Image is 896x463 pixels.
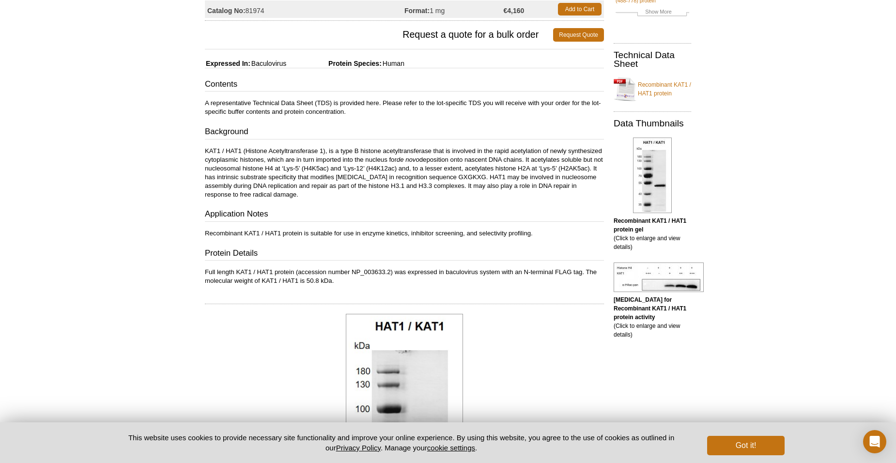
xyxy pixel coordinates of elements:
a: Recombinant KAT1 / HAT1 protein [614,75,691,104]
span: Baculovirus [250,60,286,67]
a: Add to Cart [558,3,602,15]
strong: Catalog No: [207,6,246,15]
button: cookie settings [427,444,475,452]
h3: Application Notes [205,208,604,222]
div: Open Intercom Messenger [863,430,886,453]
p: (Click to enlarge and view details) [614,216,691,251]
h2: Data Thumbnails [614,119,691,128]
a: Show More [616,7,689,18]
p: This website uses cookies to provide necessary site functionality and improve your online experie... [111,432,691,453]
span: Expressed In: [205,60,250,67]
button: Got it! [707,436,785,455]
span: Protein Species: [288,60,382,67]
strong: €4,160 [504,6,525,15]
strong: Format: [404,6,430,15]
span: Request a quote for a bulk order [205,28,553,42]
p: (Click to enlarge and view details) [614,295,691,339]
p: A representative Technical Data Sheet (TDS) is provided here. Please refer to the lot-specific TD... [205,99,604,116]
a: Request Quote [553,28,604,42]
h3: Contents [205,78,604,92]
h3: Protein Details [205,247,604,261]
img: Recombinant KAT1 / HAT1 protein gel [633,138,672,213]
a: Privacy Policy [336,444,381,452]
h2: Technical Data Sheet [614,51,691,68]
span: Human [382,60,404,67]
b: Recombinant KAT1 / HAT1 protein gel [614,217,686,233]
i: de novo [397,156,419,163]
td: 81974 [205,0,404,18]
img: Western blot for Recombinant KAT1 / HAT1 protein activity [614,262,704,292]
p: Recombinant KAT1 / HAT1 protein is suitable for use in enzyme kinetics, inhibitor screening, and ... [205,229,604,238]
b: [MEDICAL_DATA] for Recombinant KAT1 / HAT1 protein activity [614,296,686,321]
p: Full length KAT1 / HAT1 protein (accession number NP_003633.2) was expressed in baculovirus syste... [205,268,604,285]
td: 1 mg [404,0,504,18]
p: KAT1 / HAT1 (Histone Acetyltransferase 1), is a type B histone acetyltransferase that is involved... [205,147,604,199]
h3: Background [205,126,604,139]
